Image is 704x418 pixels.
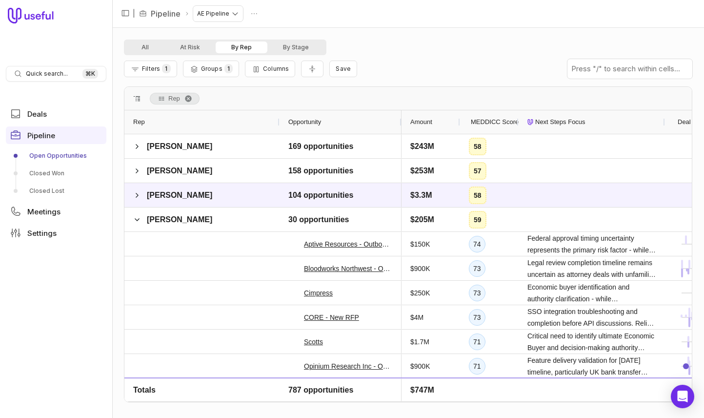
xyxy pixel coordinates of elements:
a: Closed Lost [6,183,106,199]
span: Next Steps Focus [535,116,585,128]
span: Save [336,65,351,72]
span: 1 [162,64,170,73]
button: Columns [245,61,295,77]
div: 73 [469,260,485,277]
span: Opportunity [288,116,321,128]
div: 58 [469,187,486,204]
span: [PERSON_NAME] [147,215,212,224]
a: Deals [6,105,106,123]
span: $900K [410,360,430,372]
button: By Rep [216,42,267,53]
span: Rebate processing timeline and amount (still pending from [PERSON_NAME]'s manager), auto-reload f... [527,379,656,402]
button: Group Pipeline [183,61,239,77]
span: $4M [410,312,423,323]
span: $1.7M [410,336,429,348]
a: Scotts [304,336,323,348]
kbd: ⌘ K [82,69,98,79]
div: Open Intercom Messenger [671,385,694,408]
span: [PERSON_NAME] [147,167,212,175]
a: CORE - New RFP [304,312,359,323]
span: SSO integration troubleshooting and completion before API discussions. Relief Compass integration... [527,306,656,329]
div: 71 [469,358,485,375]
span: $900K [410,263,430,274]
a: Settings [6,224,106,242]
span: Filters [142,65,160,72]
span: Deals [27,110,47,118]
div: 69 [469,382,485,399]
span: $250K [410,287,430,299]
span: MEDDICC Score [471,116,519,128]
div: 73 [469,309,485,326]
a: Cimpress [304,287,333,299]
span: Pipeline [27,132,55,139]
button: All [126,42,164,53]
span: 104 opportunities [288,189,353,201]
div: 73 [469,285,485,301]
span: 1 [224,64,233,73]
span: [PERSON_NAME] [147,191,212,199]
span: $150K [410,238,430,250]
span: Groups [201,65,222,72]
div: 74 [469,236,485,252]
span: Settings [27,230,57,237]
a: Well Played [304,385,340,397]
button: Collapse sidebar [118,6,133,21]
button: Actions [247,6,261,21]
span: 169 opportunities [288,141,353,152]
a: Pipeline [6,126,106,144]
a: Meetings [6,203,106,220]
span: 158 opportunities [288,165,353,177]
span: Federal approval timing uncertainty represents the primary risk factor - while technical and oper... [527,232,656,256]
span: | [133,8,135,20]
span: Rep [168,93,180,104]
span: $400K [410,385,430,397]
button: Create a new saved view [329,61,357,77]
button: Collapse all rows [301,61,323,78]
span: Amount [410,116,432,128]
div: MEDDICC Score [469,110,510,134]
span: Economic buyer identification and authority clarification - while [PERSON_NAME] handles [MEDICAL_... [527,281,656,305]
a: Open Opportunities [6,148,106,164]
span: Rep [133,116,145,128]
span: $243M [410,141,434,152]
div: 59 [469,211,486,229]
input: Press "/" to search within cells... [567,59,692,79]
span: [PERSON_NAME] [147,142,212,150]
a: Closed Won [6,166,106,181]
div: Row Groups [150,93,200,104]
span: Columns [263,65,289,72]
span: Meetings [27,208,60,215]
span: $205M [410,214,434,226]
span: Rep. Press ENTER to sort. Press DELETE to remove [150,93,200,104]
div: Pipeline submenu [6,148,106,199]
div: 71 [469,334,485,350]
span: Quick search... [26,70,68,78]
div: 58 [469,138,486,155]
a: Bloodworks Northwest - Outbound [304,263,393,274]
span: Legal review completion timeline remains uncertain as attorney deals with unfamiliar banking term... [527,257,656,280]
button: By Stage [267,42,324,53]
span: $3.3M [410,189,432,201]
button: Filter Pipeline [124,61,177,77]
div: 57 [469,162,486,180]
div: Next Steps Focus [527,110,656,134]
span: Feature delivery validation for [DATE] timeline, particularly UK bank transfer capabilities and M... [527,355,656,378]
a: Opinium Research Inc - Outbound [304,360,393,372]
a: Pipeline [151,8,181,20]
span: $253M [410,165,434,177]
button: At Risk [164,42,216,53]
span: Critical need to identify ultimate Economic Buyer and decision-making authority structure. Legal ... [527,330,656,354]
span: 30 opportunities [288,214,349,226]
a: Aptive Resources - Outbound [304,238,393,250]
